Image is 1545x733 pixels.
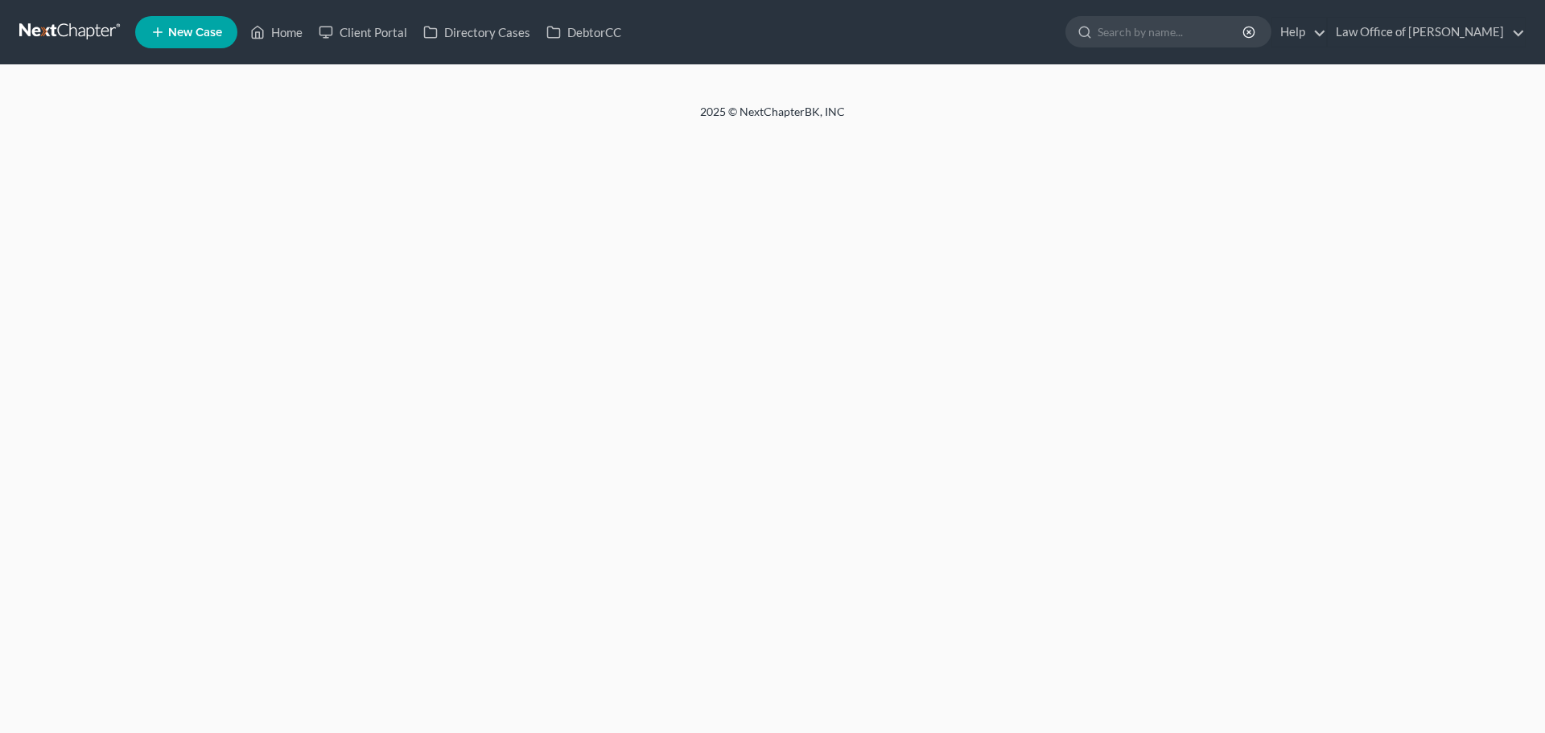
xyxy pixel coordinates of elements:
a: Client Portal [311,18,415,47]
a: Home [242,18,311,47]
input: Search by name... [1098,17,1245,47]
div: 2025 © NextChapterBK, INC [314,104,1231,133]
a: Directory Cases [415,18,538,47]
a: Law Office of [PERSON_NAME] [1328,18,1525,47]
a: DebtorCC [538,18,629,47]
a: Help [1272,18,1326,47]
span: New Case [168,27,222,39]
